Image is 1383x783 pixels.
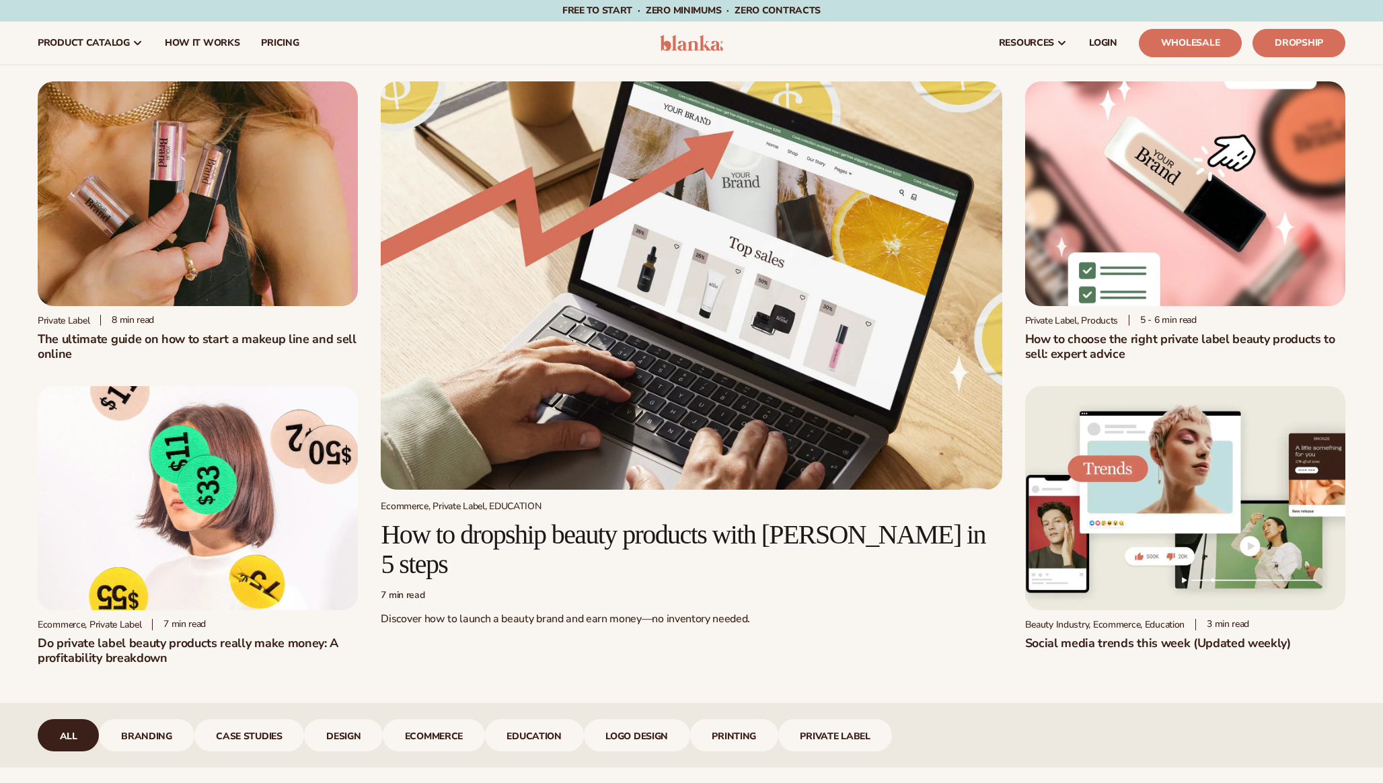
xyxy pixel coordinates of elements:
span: How It Works [165,38,240,48]
img: Person holding branded make up with a solid pink background [38,81,358,306]
a: product catalog [27,22,154,65]
div: 8 min read [100,315,154,326]
a: ecommerce [383,719,485,751]
img: logo [660,35,724,51]
h2: Do private label beauty products really make money: A profitability breakdown [38,636,358,665]
a: How It Works [154,22,251,65]
div: 7 min read [152,619,206,630]
span: resources [999,38,1054,48]
a: design [304,719,383,751]
div: 3 min read [1195,619,1249,630]
span: product catalog [38,38,130,48]
div: 5 - 6 min read [1129,315,1197,326]
img: Social media trends this week (Updated weekly) [1025,386,1345,611]
h2: How to dropship beauty products with [PERSON_NAME] in 5 steps [381,520,1002,579]
div: Private Label, Products [1025,315,1119,326]
a: Growing money with ecommerce Ecommerce, Private Label, EDUCATION How to dropship beauty products ... [381,81,1002,636]
h2: Social media trends this week (Updated weekly) [1025,636,1345,650]
a: Private Label [778,719,893,751]
a: pricing [250,22,309,65]
a: Private Label Beauty Products Click Private Label, Products 5 - 6 min readHow to choose the right... [1025,81,1345,361]
div: Ecommerce, Private Label [38,619,141,630]
p: Discover how to launch a beauty brand and earn money—no inventory needed. [381,612,1002,626]
div: Private label [38,315,89,326]
a: resources [988,22,1078,65]
div: 7 min read [381,590,1002,601]
img: Growing money with ecommerce [381,81,1002,490]
a: Person holding branded make up with a solid pink background Private label 8 min readThe ultimate ... [38,81,358,361]
a: LOGIN [1078,22,1128,65]
a: case studies [194,719,305,751]
a: All [38,719,99,751]
a: Profitability of private label company Ecommerce, Private Label 7 min readDo private label beauty... [38,386,358,666]
span: Free to start · ZERO minimums · ZERO contracts [562,4,821,17]
span: pricing [261,38,299,48]
a: Education [485,719,584,751]
div: Ecommerce, Private Label, EDUCATION [381,500,1002,512]
img: Profitability of private label company [38,386,358,611]
div: Beauty Industry, Ecommerce, Education [1025,619,1185,630]
span: LOGIN [1089,38,1117,48]
a: Social media trends this week (Updated weekly) Beauty Industry, Ecommerce, Education 3 min readSo... [1025,386,1345,651]
a: Dropship [1253,29,1345,57]
a: printing [690,719,778,751]
a: Wholesale [1139,29,1242,57]
img: Private Label Beauty Products Click [1025,81,1345,306]
a: branding [99,719,194,751]
h2: How to choose the right private label beauty products to sell: expert advice [1025,332,1345,361]
a: logo design [584,719,690,751]
h1: The ultimate guide on how to start a makeup line and sell online [38,332,358,361]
